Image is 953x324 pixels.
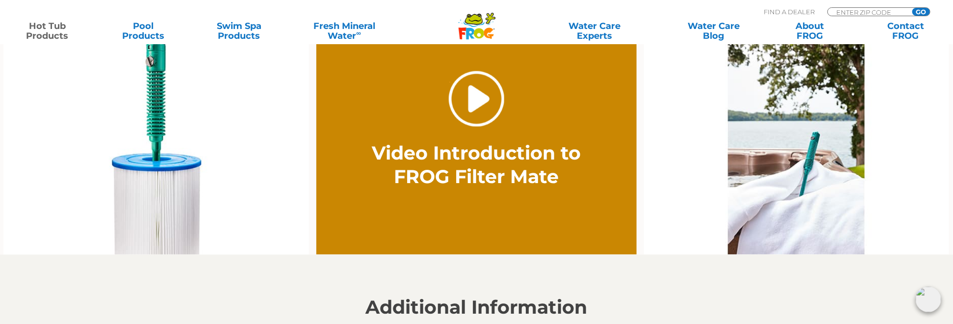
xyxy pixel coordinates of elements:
[175,297,778,318] h2: Additional Information
[644,34,950,255] img: filter
[912,8,930,16] input: GO
[364,141,589,189] h2: Video Introduction to FROG Filter Mate
[357,29,361,37] sup: ∞
[869,21,943,41] a: ContactFROG
[298,21,391,41] a: Fresh MineralWater∞
[106,21,180,41] a: PoolProducts
[835,8,901,16] input: Zip Code Form
[10,21,84,41] a: Hot TubProducts
[676,21,751,41] a: Water CareBlog
[449,71,504,127] a: Play Video
[773,21,847,41] a: AboutFROG
[3,34,309,255] img: filter mate in filter
[534,21,655,41] a: Water CareExperts
[916,287,941,312] img: openIcon
[202,21,276,41] a: Swim SpaProducts
[764,7,815,16] p: Find A Dealer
